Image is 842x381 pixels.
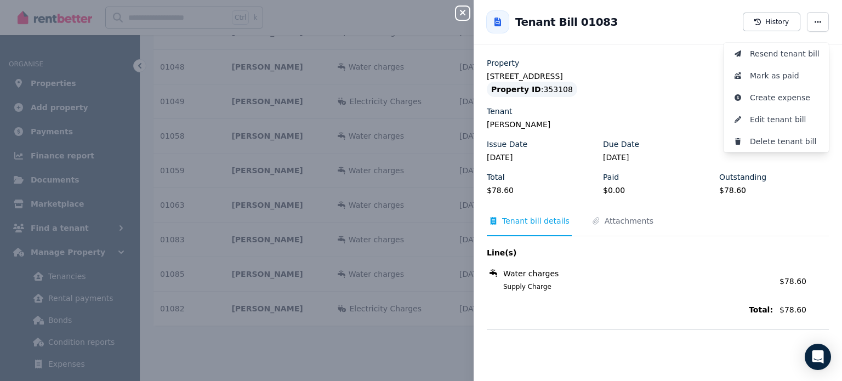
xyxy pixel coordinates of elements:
[780,277,806,286] span: $78.60
[491,84,541,95] span: Property ID
[750,135,820,148] span: Delete tenant bill
[487,172,505,183] label: Total
[487,106,513,117] label: Tenant
[780,304,829,315] span: $78.60
[603,139,639,150] label: Due Date
[487,185,596,196] legend: $78.60
[724,130,829,152] button: Delete tenant bill
[724,43,829,65] button: Resend tenant bill
[487,58,519,69] label: Property
[603,172,619,183] label: Paid
[503,268,559,279] span: Water charges
[487,139,527,150] label: Issue Date
[487,82,577,97] div: : 353108
[750,113,820,126] span: Edit tenant bill
[487,304,773,315] span: Total:
[605,215,653,226] span: Attachments
[487,247,773,258] span: Line(s)
[487,215,829,236] nav: Tabs
[750,69,820,82] span: Mark as paid
[724,109,829,130] button: Edit tenant bill
[490,282,773,291] span: Supply Charge
[502,215,570,226] span: Tenant bill details
[750,91,820,104] span: Create expense
[603,152,713,163] legend: [DATE]
[750,47,820,60] span: Resend tenant bill
[724,65,829,87] button: Mark as paid
[743,13,800,31] button: History
[724,87,829,109] button: Create expense
[805,344,831,370] div: Open Intercom Messenger
[487,152,596,163] legend: [DATE]
[603,185,713,196] legend: $0.00
[515,14,618,30] h2: Tenant Bill 01083
[719,185,829,196] legend: $78.60
[719,172,766,183] label: Outstanding
[487,71,829,82] legend: [STREET_ADDRESS]
[487,119,829,130] legend: [PERSON_NAME]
